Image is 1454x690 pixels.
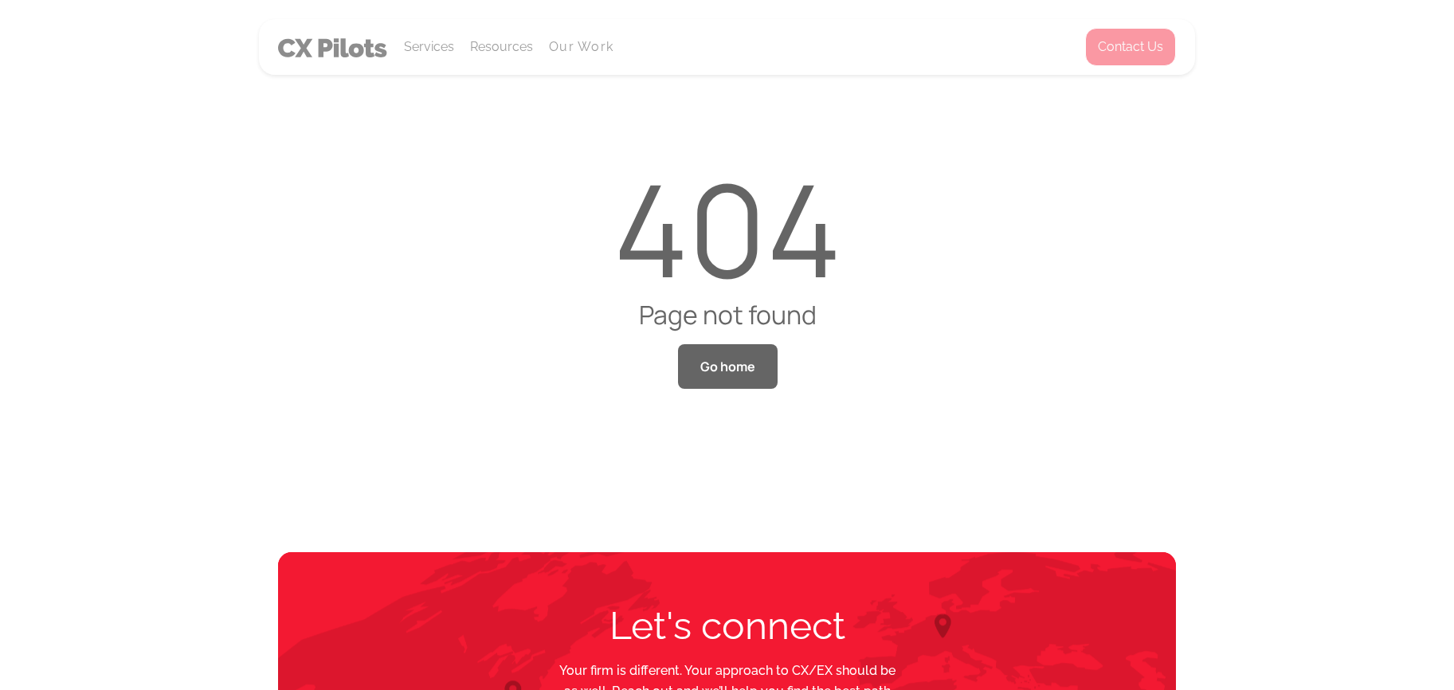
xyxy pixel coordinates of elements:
[470,20,533,74] div: Resources
[470,36,533,58] div: Resources
[549,40,613,54] a: Our Work
[404,36,454,58] div: Services
[525,603,930,648] h2: Let's connect
[613,298,841,331] h2: Page not found
[677,344,777,389] a: Go home
[613,165,841,292] div: 404
[404,20,454,74] div: Services
[1085,28,1176,66] a: Contact Us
